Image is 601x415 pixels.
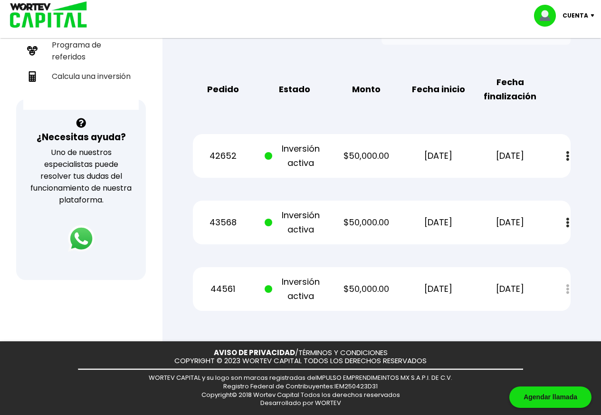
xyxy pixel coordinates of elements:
[336,215,397,230] p: $50,000.00
[563,9,588,23] p: Cuenta
[27,46,38,56] img: recomiendanos-icon.9b8e9327.svg
[336,149,397,163] p: $50,000.00
[480,215,540,230] p: [DATE]
[279,82,310,97] b: Estado
[412,82,465,97] b: Fecha inicio
[68,225,95,252] img: logos_whatsapp-icon.242b2217.svg
[193,149,253,163] p: 42652
[509,386,591,408] div: Agendar llamada
[193,282,253,296] p: 44561
[480,75,540,104] b: Fecha finalización
[408,282,468,296] p: [DATE]
[149,373,452,382] span: WORTEV CAPITAL y su logo son marcas registradas de IMPULSO EMPRENDIMEINTOS MX S.A.P.I. DE C.V.
[201,390,400,399] span: Copyright© 2018 Wortev Capital Todos los derechos reservados
[27,71,38,82] img: calculadora-icon.17d418c4.svg
[265,142,325,170] p: Inversión activa
[352,82,381,97] b: Monto
[214,349,388,357] p: /
[408,215,468,230] p: [DATE]
[174,357,427,365] p: COPYRIGHT © 2023 WORTEV CAPITAL TODOS LOS DERECHOS RESERVADOS
[336,282,397,296] p: $50,000.00
[193,215,253,230] p: 43568
[214,347,295,357] a: AVISO DE PRIVACIDAD
[265,275,325,303] p: Inversión activa
[534,5,563,27] img: profile-image
[260,398,341,407] span: Desarrollado por WORTEV
[223,382,378,391] span: Registro Federal de Contribuyentes: IEM250423D31
[37,130,126,144] h3: ¿Necesitas ayuda?
[207,82,239,97] b: Pedido
[480,149,540,163] p: [DATE]
[408,149,468,163] p: [DATE]
[298,347,388,357] a: TÉRMINOS Y CONDICIONES
[265,208,325,237] p: Inversión activa
[23,35,139,67] a: Programa de referidos
[29,146,134,206] p: Uno de nuestros especialistas puede resolver tus dudas del funcionamiento de nuestra plataforma.
[588,14,601,17] img: icon-down
[23,67,139,86] a: Calcula una inversión
[480,282,540,296] p: [DATE]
